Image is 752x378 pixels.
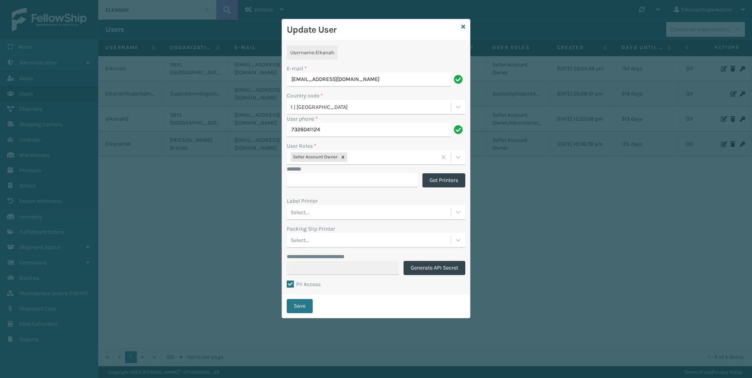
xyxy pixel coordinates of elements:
label: User phone [287,115,318,123]
div: Select... [291,208,309,217]
label: Label Printer [287,197,318,205]
label: Packing Slip Printer [287,225,335,233]
div: Select... [291,236,309,244]
label: E-mail [287,64,307,73]
h3: Update User [287,24,458,36]
span: Elkanah [315,50,334,55]
span: Username : [290,50,315,55]
label: Country code [287,92,323,100]
label: PII Access [287,281,321,288]
div: Seller Account Owner [291,152,339,162]
label: User Roles [287,142,316,150]
div: 1 | [GEOGRAPHIC_DATA] [291,103,452,111]
button: Generate API Secret [404,261,465,275]
button: Get Printers [422,173,465,187]
button: Save [287,299,313,313]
